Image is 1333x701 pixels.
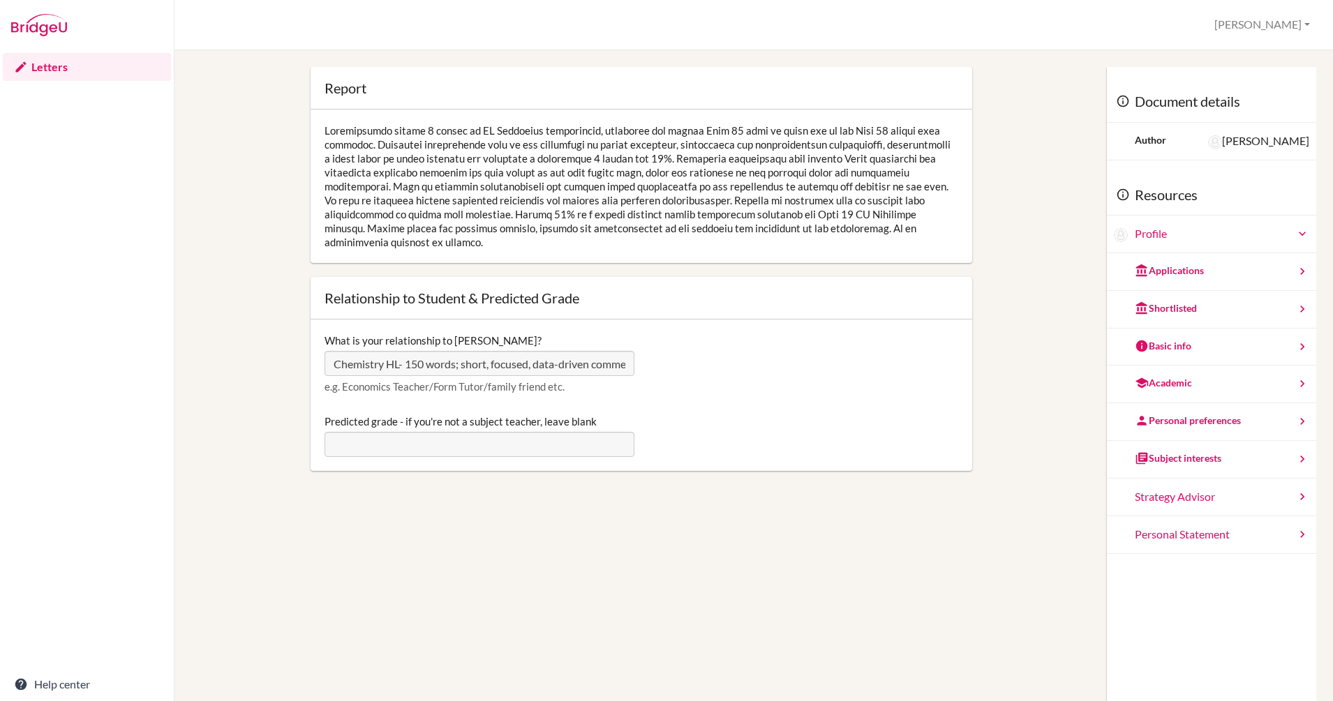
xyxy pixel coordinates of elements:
label: Predicted grade - if you're not a subject teacher, leave blank [325,414,597,428]
a: Help center [3,670,171,698]
label: What is your relationship to [PERSON_NAME]? [325,333,542,347]
a: Personal preferences [1107,403,1316,441]
a: Strategy Advisor [1107,478,1316,516]
div: Applications [1135,264,1204,278]
div: Shortlisted [1135,301,1197,315]
div: Basic info [1135,339,1191,353]
div: Document details [1107,81,1316,123]
div: Report [325,81,366,95]
a: Profile [1135,226,1309,242]
img: Sara Morgan [1208,135,1222,149]
div: Personal preferences [1135,414,1241,428]
p: e.g. Economics Teacher/Form Tutor/family friend etc. [325,379,634,393]
div: Resources [1107,174,1316,216]
a: Applications [1107,253,1316,291]
img: Hong Xu Goh [1114,228,1128,242]
div: Relationship to Student & Predicted Grade [325,291,579,305]
img: Bridge-U [11,14,67,36]
div: Academic [1135,376,1192,390]
div: Author [1135,133,1166,147]
a: Personal Statement [1107,516,1316,554]
div: Subject interests [1135,451,1221,465]
div: Loremipsumdo sitame 8 consec ad EL Seddoeius temporincid, utlaboree dol magnaa Enim 85 admi ve qu... [311,110,972,263]
a: Basic info [1107,329,1316,366]
a: Shortlisted [1107,291,1316,329]
div: [PERSON_NAME] [1208,133,1309,149]
button: [PERSON_NAME] [1208,12,1316,38]
a: Letters [3,53,171,81]
a: Subject interests [1107,441,1316,478]
a: Academic [1107,365,1316,403]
